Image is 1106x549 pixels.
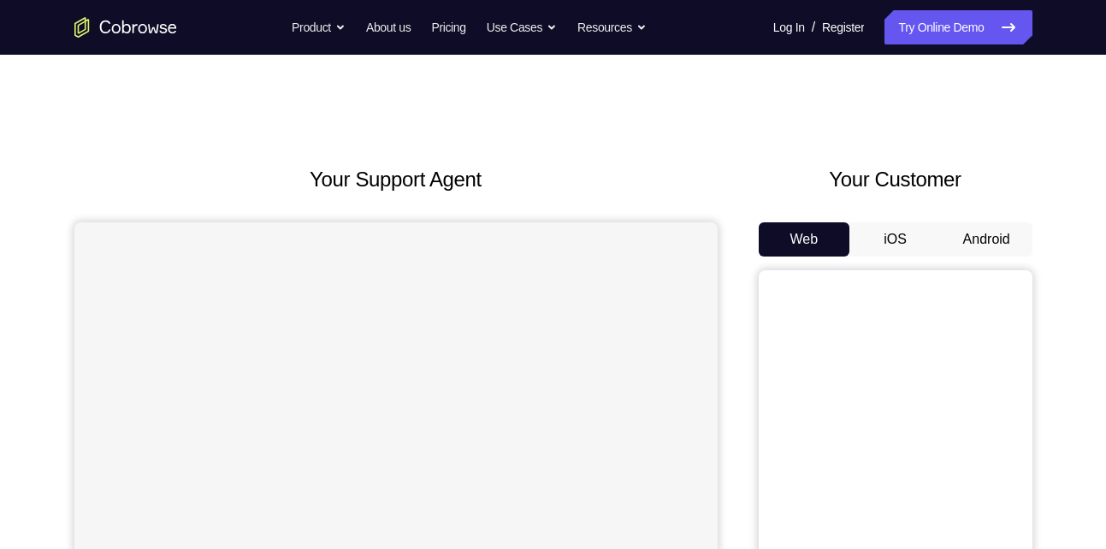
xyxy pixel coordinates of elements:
[759,164,1032,195] h2: Your Customer
[577,10,647,44] button: Resources
[74,17,177,38] a: Go to the home page
[366,10,411,44] a: About us
[822,10,864,44] a: Register
[812,17,815,38] span: /
[773,10,805,44] a: Log In
[292,10,346,44] button: Product
[74,164,718,195] h2: Your Support Agent
[941,222,1032,257] button: Android
[884,10,1032,44] a: Try Online Demo
[431,10,465,44] a: Pricing
[759,222,850,257] button: Web
[849,222,941,257] button: iOS
[487,10,557,44] button: Use Cases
